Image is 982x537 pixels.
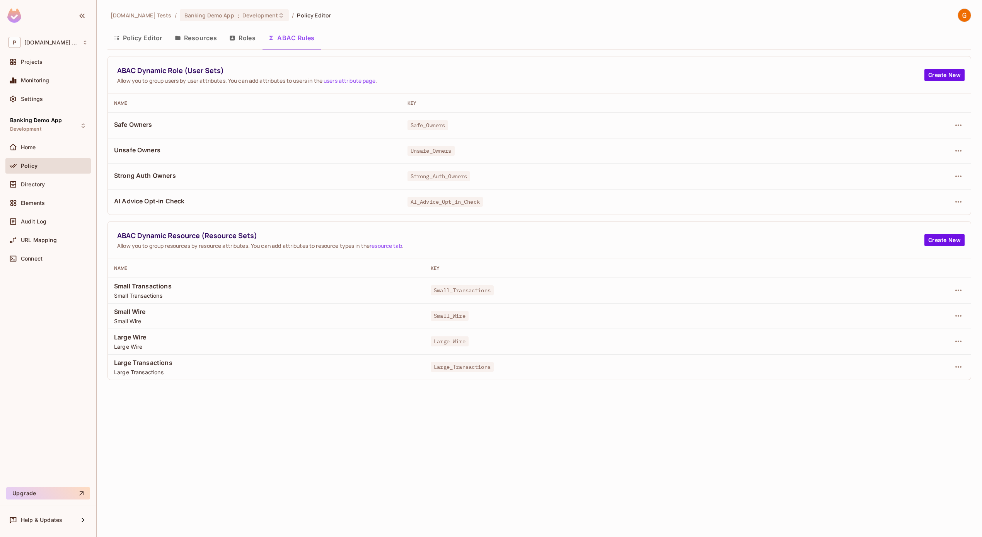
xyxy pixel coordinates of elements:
[223,28,262,48] button: Roles
[21,218,46,225] span: Audit Log
[6,487,90,499] button: Upgrade
[117,242,924,249] span: Allow you to group resources by resource attributes. You can add attributes to resource types in ...
[958,9,971,22] img: Gabriel Manor
[21,181,45,188] span: Directory
[431,362,494,372] span: Large_Transactions
[114,307,418,316] span: Small Wire
[114,171,395,180] span: Strong Auth Owners
[407,171,471,181] span: Strong_Auth_Owners
[924,69,965,81] button: Create New
[407,146,455,156] span: Unsafe_Owners
[114,333,418,341] span: Large Wire
[175,12,177,19] li: /
[117,77,924,84] span: Allow you to group users by user attributes. You can add attributes to users in the .
[114,292,418,299] span: Small Transactions
[114,100,395,106] div: Name
[431,311,469,321] span: Small_Wire
[114,317,418,325] span: Small Wire
[9,37,20,48] span: P
[237,12,240,19] span: :
[21,59,43,65] span: Projects
[21,77,49,84] span: Monitoring
[117,231,924,240] span: ABAC Dynamic Resource (Resource Sets)
[117,66,924,75] span: ABAC Dynamic Role (User Sets)
[21,200,45,206] span: Elements
[114,120,395,129] span: Safe Owners
[292,12,294,19] li: /
[431,265,829,271] div: Key
[114,368,418,376] span: Large Transactions
[184,12,234,19] span: Banking Demo App
[24,39,78,46] span: Workspace: Permit.io Tests
[370,242,402,249] a: resource tab
[10,117,62,123] span: Banking Demo App
[431,285,494,295] span: Small_Transactions
[10,126,41,132] span: Development
[21,517,62,523] span: Help & Updates
[114,343,418,350] span: Large Wire
[111,12,172,19] span: the active workspace
[431,336,469,346] span: Large_Wire
[114,358,418,367] span: Large Transactions
[21,96,43,102] span: Settings
[114,146,395,154] span: Unsafe Owners
[242,12,278,19] span: Development
[169,28,223,48] button: Resources
[924,234,965,246] button: Create New
[297,12,331,19] span: Policy Editor
[114,197,395,205] span: AI Advice Opt-in Check
[107,28,169,48] button: Policy Editor
[324,77,375,84] a: users attribute page
[21,237,57,243] span: URL Mapping
[7,9,21,23] img: SReyMgAAAABJRU5ErkJggg==
[262,28,321,48] button: ABAC Rules
[407,197,483,207] span: AI_Advice_Opt_in_Check
[407,120,448,130] span: Safe_Owners
[21,256,43,262] span: Connect
[21,144,36,150] span: Home
[21,163,38,169] span: Policy
[114,265,418,271] div: Name
[407,100,840,106] div: Key
[114,282,418,290] span: Small Transactions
